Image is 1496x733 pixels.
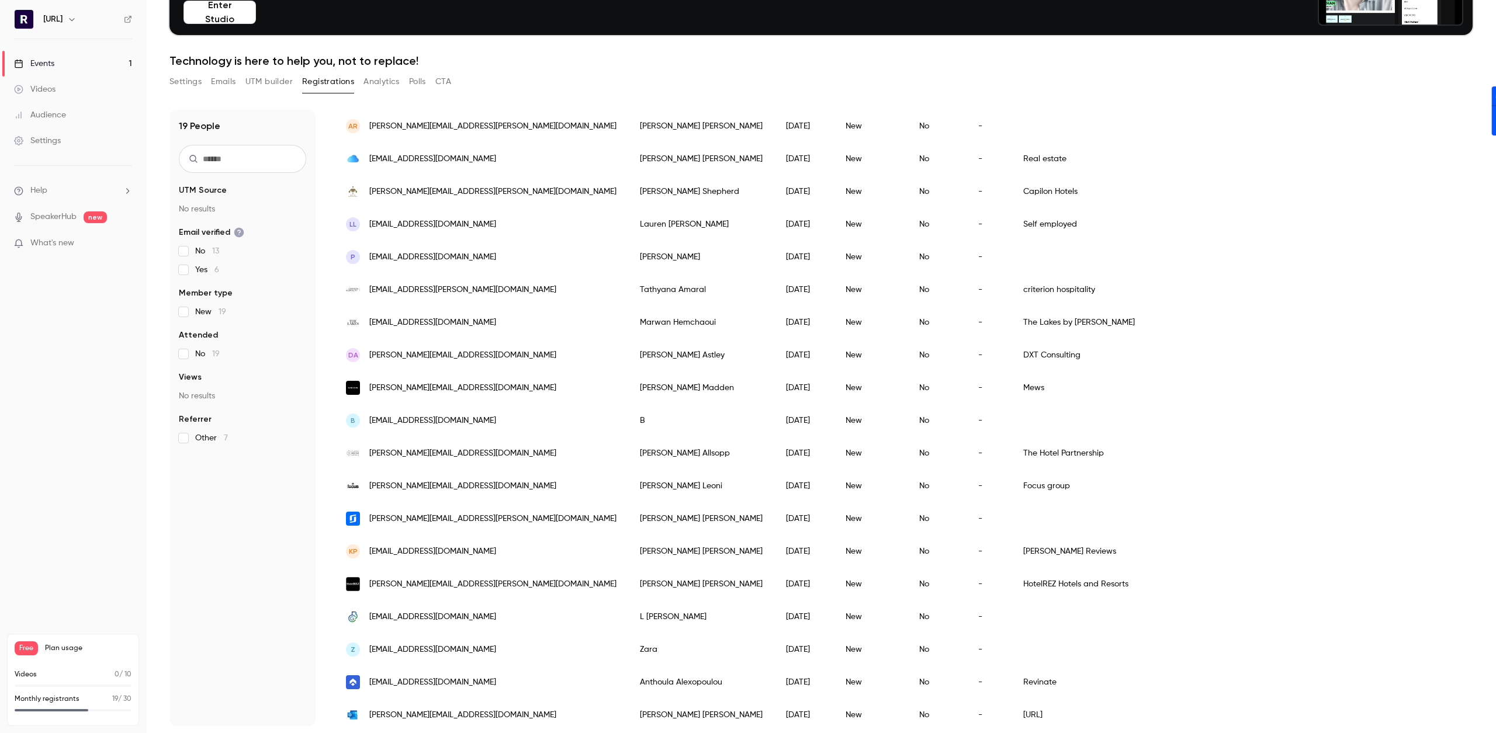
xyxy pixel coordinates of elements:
[363,72,400,91] button: Analytics
[628,273,774,306] div: Tathyana Amaral
[774,404,834,437] div: [DATE]
[908,143,967,175] div: No
[908,502,967,535] div: No
[349,546,358,557] span: KP
[346,708,360,722] img: live.nl
[348,350,358,360] span: DA
[908,666,967,699] div: No
[774,143,834,175] div: [DATE]
[628,437,774,470] div: [PERSON_NAME] Allsopp
[179,287,233,299] span: Member type
[1012,666,1147,699] div: Revinate
[118,238,132,249] iframe: Noticeable Trigger
[346,446,360,460] img: classicbritishhotels.com
[774,175,834,208] div: [DATE]
[774,371,834,404] div: [DATE]
[169,54,1473,68] h1: Technology is here to help you, not to replace!
[967,568,1012,600] div: -
[30,185,47,197] span: Help
[967,404,1012,437] div: -
[628,339,774,371] div: [PERSON_NAME] Astley
[967,600,1012,633] div: -
[369,218,496,231] span: [EMAIL_ADDRESS][DOMAIN_NAME]
[224,434,228,442] span: 7
[195,306,226,318] span: New
[214,266,219,274] span: 6
[834,568,908,600] div: New
[834,339,908,371] div: New
[908,175,967,208] div: No
[369,382,556,394] span: [PERSON_NAME][EMAIL_ADDRESS][DOMAIN_NAME]
[245,72,293,91] button: UTM builder
[1012,208,1147,241] div: Self employed
[369,546,496,558] span: [EMAIL_ADDRESS][DOMAIN_NAME]
[409,72,426,91] button: Polls
[179,203,306,215] p: No results
[908,273,967,306] div: No
[834,633,908,666] div: New
[195,245,219,257] span: No
[179,227,244,238] span: Email verified
[369,153,496,165] span: [EMAIL_ADDRESS][DOMAIN_NAME]
[369,480,556,492] span: [PERSON_NAME][EMAIL_ADDRESS][DOMAIN_NAME]
[628,535,774,568] div: [PERSON_NAME] [PERSON_NAME]
[967,273,1012,306] div: -
[346,152,360,166] img: me.com
[628,208,774,241] div: Lauren [PERSON_NAME]
[369,349,556,362] span: [PERSON_NAME][EMAIL_ADDRESS][DOMAIN_NAME]
[369,120,617,133] span: [PERSON_NAME][EMAIL_ADDRESS][PERSON_NAME][DOMAIN_NAME]
[195,348,220,360] span: No
[195,264,219,276] span: Yes
[1012,699,1147,731] div: [URL]
[967,306,1012,339] div: -
[346,610,360,624] img: bcghospitality.com
[967,502,1012,535] div: -
[1012,306,1147,339] div: The Lakes by [PERSON_NAME]
[908,208,967,241] div: No
[967,110,1012,143] div: -
[628,699,774,731] div: [PERSON_NAME] [PERSON_NAME]
[774,535,834,568] div: [DATE]
[169,72,202,91] button: Settings
[14,185,132,197] li: help-dropdown-opener
[1012,339,1147,371] div: DXT Consulting
[302,72,354,91] button: Registrations
[834,241,908,273] div: New
[14,58,54,70] div: Events
[834,437,908,470] div: New
[774,568,834,600] div: [DATE]
[628,241,774,273] div: [PERSON_NAME]
[346,479,360,493] img: focusgroup.co.uk
[346,315,360,329] img: thelakesbyyoo.com
[15,10,33,29] img: Runnr.ai
[112,696,118,703] span: 19
[834,371,908,404] div: New
[967,339,1012,371] div: -
[1012,470,1147,502] div: Focus group
[834,273,908,306] div: New
[179,390,306,402] p: No results
[369,251,496,263] span: [EMAIL_ADDRESS][DOMAIN_NAME]
[115,669,131,680] p: / 10
[435,72,451,91] button: CTA
[179,119,220,133] h1: 19 People
[14,135,61,147] div: Settings
[774,502,834,535] div: [DATE]
[1012,568,1147,600] div: HotelREZ Hotels and Resorts
[348,121,358,131] span: AR
[628,143,774,175] div: [PERSON_NAME] [PERSON_NAME]
[774,633,834,666] div: [DATE]
[1012,143,1147,175] div: Real estate
[183,1,256,24] button: Enter Studio
[774,306,834,339] div: [DATE]
[774,273,834,306] div: [DATE]
[834,699,908,731] div: New
[1012,437,1147,470] div: The Hotel Partnership
[84,211,107,223] span: new
[774,437,834,470] div: [DATE]
[908,404,967,437] div: No
[834,600,908,633] div: New
[1012,535,1147,568] div: [PERSON_NAME] Reviews
[179,329,218,341] span: Attended
[346,512,360,526] img: siteminder.com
